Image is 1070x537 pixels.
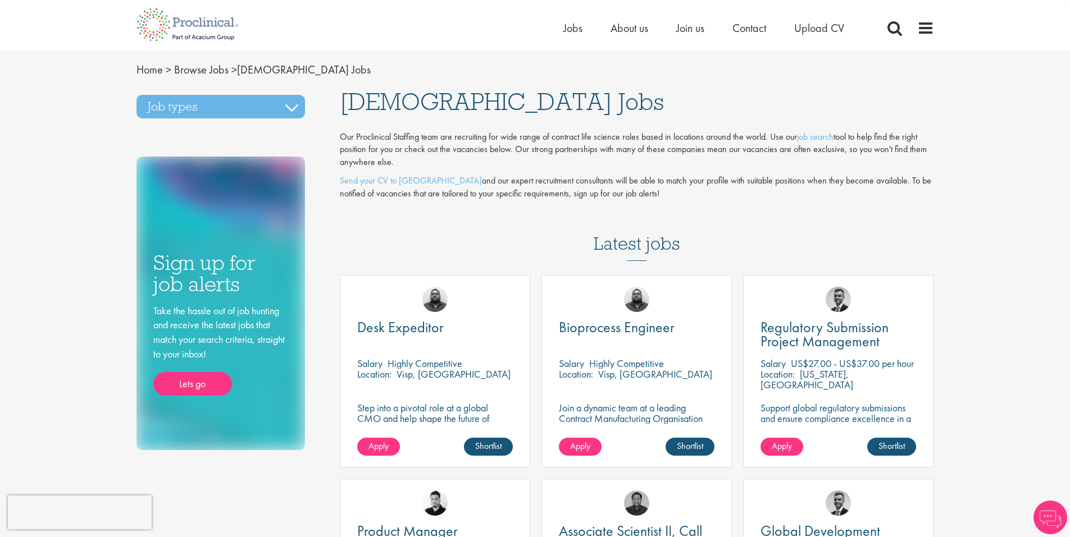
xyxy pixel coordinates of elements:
[676,21,704,35] a: Join us
[357,318,444,337] span: Desk Expeditor
[598,368,712,380] p: Visp, [GEOGRAPHIC_DATA]
[8,495,152,529] iframe: reCAPTCHA
[732,21,766,35] a: Contact
[357,368,391,380] span: Location:
[340,86,664,117] span: [DEMOGRAPHIC_DATA] Jobs
[422,287,448,312] img: Ashley Bennett
[340,131,934,169] p: Our Proclinical Staffing team are recruiting for wide range of contract life science roles based ...
[357,357,383,370] span: Salary
[357,402,513,434] p: Step into a pivotal role at a global CMO and help shape the future of healthcare.
[153,372,232,396] a: Lets go
[826,490,851,516] img: Alex Bill
[357,438,400,456] a: Apply
[797,131,834,143] a: job search
[761,368,853,391] p: [US_STATE], [GEOGRAPHIC_DATA]
[464,438,513,456] a: Shortlist
[791,357,914,370] p: US$27.00 - US$37.00 per hour
[340,175,482,186] a: Send your CV to [GEOGRAPHIC_DATA]
[136,62,371,77] span: [DEMOGRAPHIC_DATA] Jobs
[826,287,851,312] img: Alex Bill
[231,62,237,77] span: >
[153,304,288,396] div: Take the hassle out of job hunting and receive the latest jobs that match your search criteria, s...
[559,320,714,334] a: Bioprocess Engineer
[174,62,229,77] a: breadcrumb link to Browse Jobs
[761,402,916,434] p: Support global regulatory submissions and ensure compliance excellence in a dynamic project manag...
[794,21,844,35] a: Upload CV
[166,62,171,77] span: >
[357,320,513,334] a: Desk Expeditor
[136,95,305,118] h3: Job types
[388,357,462,370] p: Highly Competitive
[570,440,590,452] span: Apply
[624,490,649,516] img: Mike Raletz
[559,402,714,456] p: Join a dynamic team at a leading Contract Manufacturing Organisation (CMO) and contribute to grou...
[559,368,593,380] span: Location:
[761,438,803,456] a: Apply
[611,21,648,35] a: About us
[559,438,602,456] a: Apply
[368,440,389,452] span: Apply
[563,21,582,35] a: Jobs
[136,62,163,77] a: breadcrumb link to Home
[761,320,916,348] a: Regulatory Submission Project Management
[772,440,792,452] span: Apply
[761,357,786,370] span: Salary
[594,206,680,261] h3: Latest jobs
[761,318,889,351] span: Regulatory Submission Project Management
[340,175,934,200] p: and our expert recruitment consultants will be able to match your profile with suitable positions...
[624,287,649,312] img: Ashley Bennett
[153,252,288,295] h3: Sign up for job alerts
[867,438,916,456] a: Shortlist
[397,368,511,380] p: Visp, [GEOGRAPHIC_DATA]
[761,368,795,380] span: Location:
[1033,501,1067,534] img: Chatbot
[589,357,664,370] p: Highly Competitive
[559,357,584,370] span: Salary
[666,438,714,456] a: Shortlist
[559,318,675,337] span: Bioprocess Engineer
[422,490,448,516] img: Anderson Maldonado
